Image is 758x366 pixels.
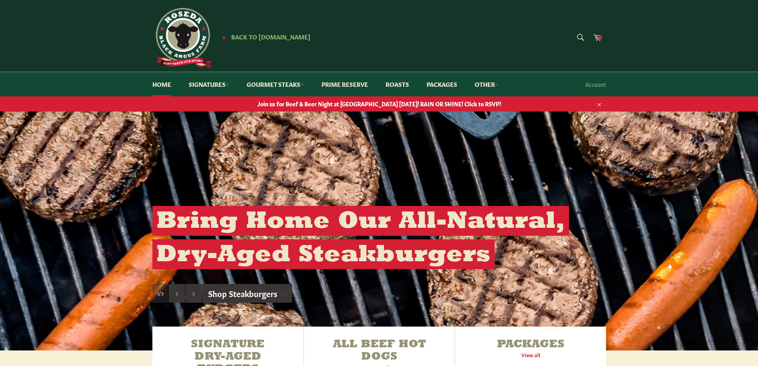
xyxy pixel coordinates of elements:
[181,72,237,96] a: Signatures
[222,34,226,40] span: ★
[144,96,614,112] a: Join us for Beef & Beer Night at [GEOGRAPHIC_DATA] [DATE]! RAIN OR SHINE! Click to RSVP!
[157,290,164,297] span: 1/3
[581,72,610,96] a: Account
[185,284,202,303] button: Next slide
[378,72,417,96] a: Roasts
[231,32,310,41] span: Back to [DOMAIN_NAME]
[152,206,569,269] h2: Bring Home Our All-Natural, Dry-Aged Steakburgers
[279,288,286,299] span: →
[169,284,185,303] button: Previous slide
[144,100,614,108] span: Join us for Beef & Beer Night at [GEOGRAPHIC_DATA] [DATE]! RAIN OR SHINE! Click to RSVP!
[202,284,292,303] a: Shop Steakburgers
[152,8,212,68] img: Roseda Beef
[419,72,465,96] a: Packages
[152,284,168,303] div: Slide 1, current
[467,72,507,96] a: Other
[314,72,376,96] a: Prime Reserve
[144,72,179,96] a: Home
[239,72,312,96] a: Gourmet Steaks
[218,34,310,40] a: ★ Back to [DOMAIN_NAME]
